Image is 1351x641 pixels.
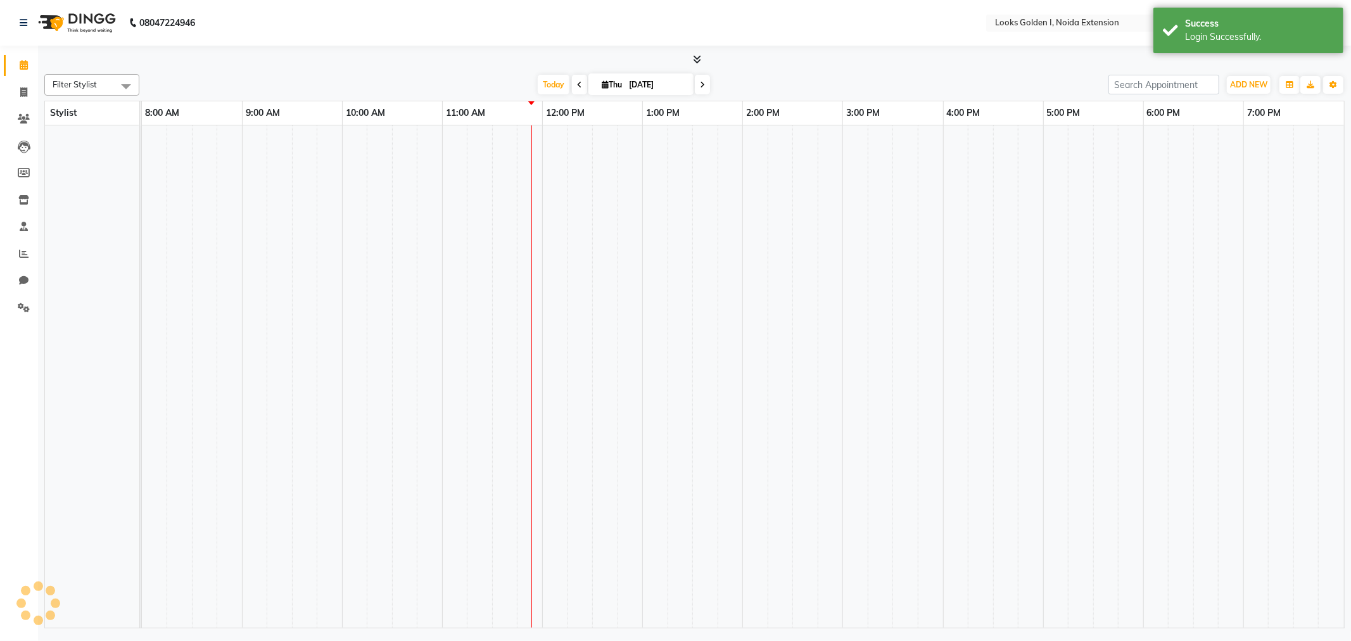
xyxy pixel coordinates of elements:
a: 3:00 PM [843,104,883,122]
a: 4:00 PM [944,104,984,122]
button: ADD NEW [1227,76,1271,94]
a: 9:00 AM [243,104,283,122]
a: 8:00 AM [142,104,182,122]
span: Stylist [50,107,77,118]
span: Filter Stylist [53,79,97,89]
a: 10:00 AM [343,104,388,122]
input: 2025-09-04 [625,75,688,94]
input: Search Appointment [1108,75,1219,94]
div: Login Successfully. [1185,30,1334,44]
div: Success [1185,17,1334,30]
span: Today [538,75,569,94]
a: 12:00 PM [543,104,588,122]
a: 1:00 PM [643,104,683,122]
span: ADD NEW [1230,80,1267,89]
a: 5:00 PM [1044,104,1084,122]
img: logo [32,5,119,41]
a: 7:00 PM [1244,104,1284,122]
a: 11:00 AM [443,104,488,122]
span: Thu [599,80,625,89]
a: 2:00 PM [743,104,783,122]
a: 6:00 PM [1144,104,1184,122]
b: 08047224946 [139,5,195,41]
